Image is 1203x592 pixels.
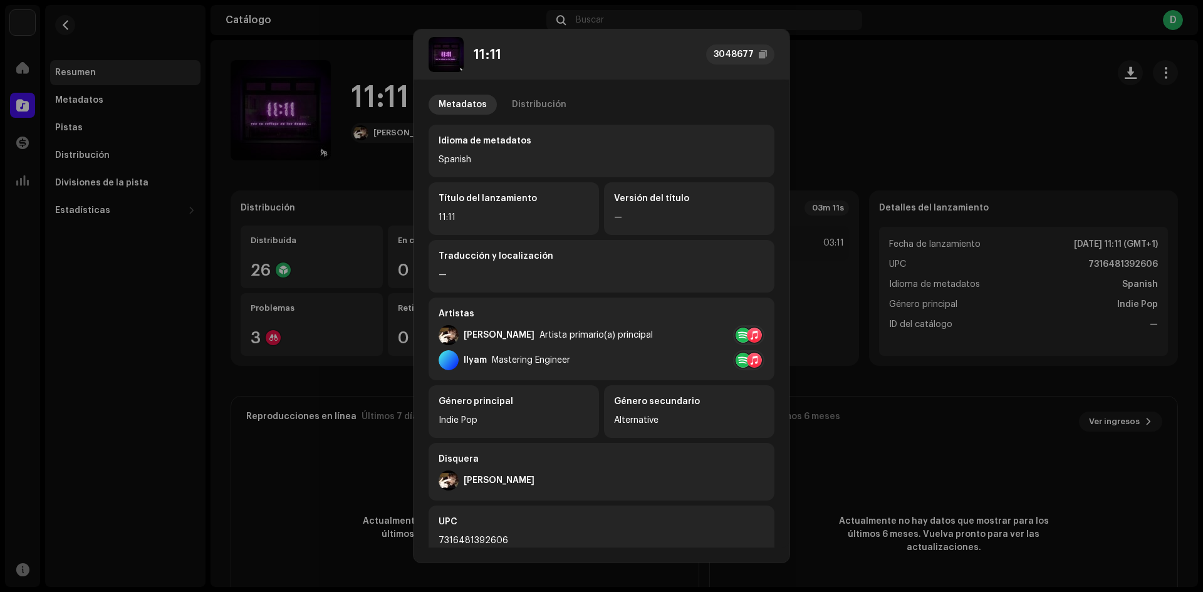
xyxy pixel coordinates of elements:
[464,475,534,486] div: [PERSON_NAME]
[439,470,459,491] img: 741fe1ed-55a7-4f38-9266-0a60f9b999eb
[439,250,764,262] div: Traducción y localización
[714,47,754,62] div: 3048677
[439,516,764,528] div: UPC
[439,152,764,167] div: Spanish
[614,210,764,225] div: —
[512,95,566,115] div: Distribución
[614,192,764,205] div: Versión del título
[429,37,464,72] img: 7fe2ef7e-a60e-4897-a9fd-b7c90e2bc95d
[614,413,764,428] div: Alternative
[439,210,589,225] div: 11:11
[474,47,501,62] div: 11:11
[464,355,487,365] div: Ilyam
[464,330,534,340] div: [PERSON_NAME]
[439,267,764,283] div: —
[539,330,653,340] div: Artista primario(a) principal
[439,413,589,428] div: Indie Pop
[492,355,570,365] div: Mastering Engineer
[439,135,764,147] div: Idioma de metadatos
[439,325,459,345] img: 8d4669d8-bdc4-459c-b58e-e763e252ae1a
[439,192,589,205] div: Título del lanzamiento
[614,395,764,408] div: Género secundario
[439,308,764,320] div: Artistas
[439,95,487,115] div: Metadatos
[439,533,764,548] div: 7316481392606
[439,453,764,465] div: Disquera
[439,395,589,408] div: Género principal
